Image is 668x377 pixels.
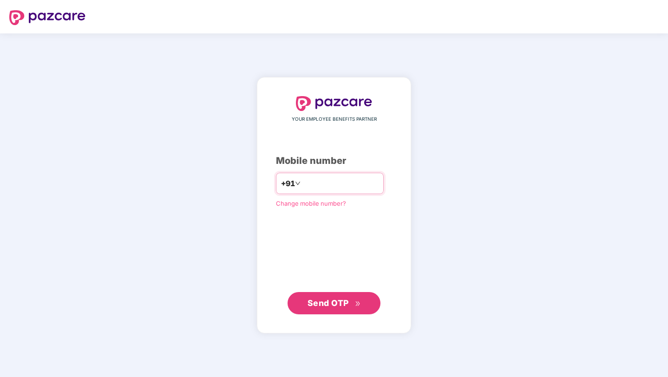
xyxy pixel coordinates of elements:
[295,181,301,186] span: down
[355,301,361,307] span: double-right
[296,96,372,111] img: logo
[292,116,377,123] span: YOUR EMPLOYEE BENEFITS PARTNER
[9,10,85,25] img: logo
[308,298,349,308] span: Send OTP
[281,178,295,189] span: +91
[276,154,392,168] div: Mobile number
[276,200,346,207] a: Change mobile number?
[288,292,380,314] button: Send OTPdouble-right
